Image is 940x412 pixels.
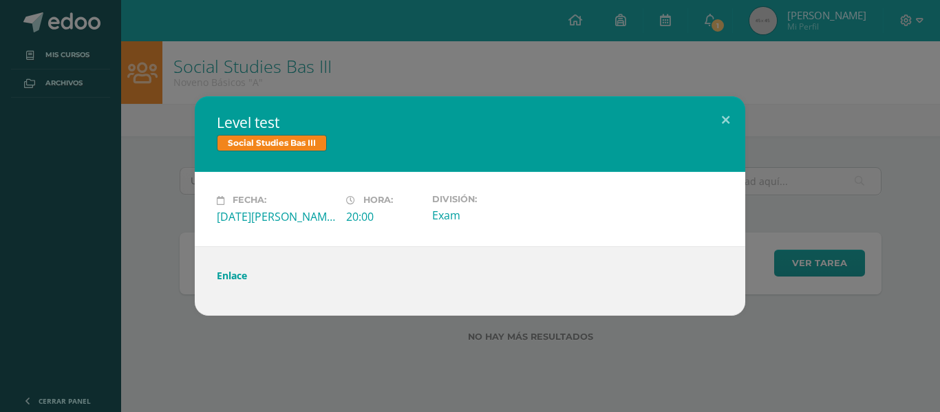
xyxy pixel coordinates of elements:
div: 20:00 [346,209,421,224]
a: Enlace [217,269,247,282]
button: Close (Esc) [706,96,745,143]
div: Exam [432,208,551,223]
h2: Level test [217,113,723,132]
label: División: [432,194,551,204]
span: Social Studies Bas III [217,135,327,151]
span: Hora: [363,195,393,206]
div: [DATE][PERSON_NAME] [217,209,335,224]
span: Fecha: [233,195,266,206]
